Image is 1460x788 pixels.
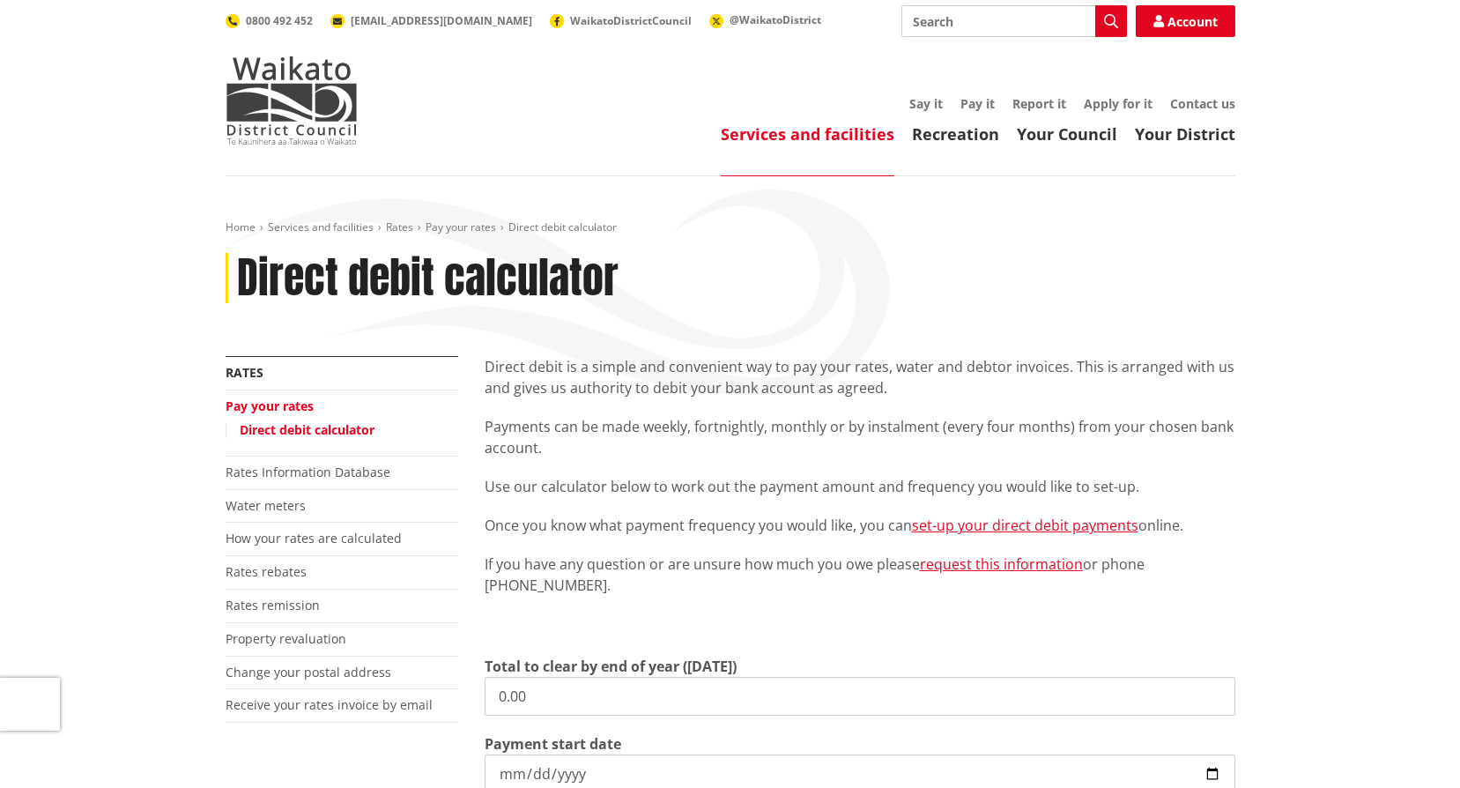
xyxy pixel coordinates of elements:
[960,95,995,112] a: Pay it
[1135,123,1235,145] a: Your District
[912,516,1138,535] a: set-up your direct debit payments
[1084,95,1152,112] a: Apply for it
[485,656,737,677] label: Total to clear by end of year ([DATE])
[226,664,391,680] a: Change your postal address
[226,364,263,381] a: Rates
[909,95,943,112] a: Say it
[1012,95,1066,112] a: Report it
[485,554,1235,596] p: If you have any question or are unsure how much you owe please or phone [PHONE_NUMBER].
[721,123,894,145] a: Services and facilities
[508,219,617,234] span: Direct debit calculator
[485,515,1235,536] p: Once you know what payment frequency you would like, you can online.
[246,13,313,28] span: 0800 492 452
[226,497,306,514] a: Water meters
[226,56,358,145] img: Waikato District Council - Te Kaunihera aa Takiwaa o Waikato
[226,220,1235,235] nav: breadcrumb
[550,13,692,28] a: WaikatoDistrictCouncil
[226,219,256,234] a: Home
[485,733,621,755] label: Payment start date
[226,630,346,647] a: Property revaluation
[351,13,532,28] span: [EMAIL_ADDRESS][DOMAIN_NAME]
[330,13,532,28] a: [EMAIL_ADDRESS][DOMAIN_NAME]
[226,464,390,480] a: Rates Information Database
[1136,5,1235,37] a: Account
[1017,123,1117,145] a: Your Council
[226,597,320,613] a: Rates remission
[485,416,1235,458] p: Payments can be made weekly, fortnightly, monthly or by instalment (every four months) from your ...
[920,554,1083,574] a: request this information
[240,421,374,438] a: Direct debit calculator
[226,696,433,713] a: Receive your rates invoice by email
[485,356,1235,398] p: Direct debit is a simple and convenient way to pay your rates, water and debtor invoices. This is...
[709,12,821,27] a: @WaikatoDistrict
[226,530,402,546] a: How your rates are calculated
[1170,95,1235,112] a: Contact us
[485,476,1235,497] p: Use our calculator below to work out the payment amount and frequency you would like to set-up.
[570,13,692,28] span: WaikatoDistrictCouncil
[226,13,313,28] a: 0800 492 452
[386,219,413,234] a: Rates
[912,123,999,145] a: Recreation
[268,219,374,234] a: Services and facilities
[730,12,821,27] span: @WaikatoDistrict
[226,563,307,580] a: Rates rebates
[226,398,314,414] a: Pay your rates
[901,5,1127,37] input: Search input
[426,219,496,234] a: Pay your rates
[237,253,619,304] h1: Direct debit calculator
